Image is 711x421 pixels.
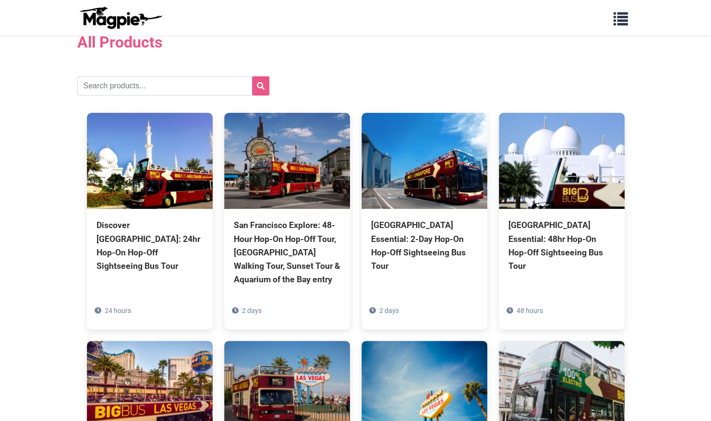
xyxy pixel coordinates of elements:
img: Discover Abu Dhabi: 24hr Hop-On Hop-Off Sightseeing Bus Tour [87,113,213,209]
span: 48 hours [517,307,543,314]
img: logo-ab69f6fb50320c5b225c76a69d11143b.png [77,6,164,29]
div: San Francisco Explore: 48-Hour Hop-On Hop-Off Tour, [GEOGRAPHIC_DATA] Walking Tour, Sunset Tour &... [234,218,340,286]
img: Singapore Essential: 2-Day Hop-On Hop-Off Sightseeing Bus Tour [362,113,487,209]
a: [GEOGRAPHIC_DATA] Essential: 2-Day Hop-On Hop-Off Sightseeing Bus Tour 2 days [362,113,487,316]
span: 24 hours [105,307,131,314]
input: Search products... [77,76,269,96]
img: San Francisco Explore: 48-Hour Hop-On Hop-Off Tour, Chinatown Walking Tour, Sunset Tour & Aquariu... [224,113,350,209]
h2: All Products [77,27,634,57]
div: [GEOGRAPHIC_DATA] Essential: 2-Day Hop-On Hop-Off Sightseeing Bus Tour [371,218,478,273]
a: San Francisco Explore: 48-Hour Hop-On Hop-Off Tour, [GEOGRAPHIC_DATA] Walking Tour, Sunset Tour &... [224,113,350,329]
span: 2 days [242,307,262,314]
div: Discover [GEOGRAPHIC_DATA]: 24hr Hop-On Hop-Off Sightseeing Bus Tour [96,218,203,273]
img: Abu Dhabi Essential: 48hr Hop-On Hop-Off Sightseeing Bus Tour [499,113,625,209]
div: [GEOGRAPHIC_DATA] Essential: 48hr Hop-On Hop-Off Sightseeing Bus Tour [508,218,615,273]
span: 2 days [379,307,399,314]
a: [GEOGRAPHIC_DATA] Essential: 48hr Hop-On Hop-Off Sightseeing Bus Tour 48 hours [499,113,625,316]
a: Discover [GEOGRAPHIC_DATA]: 24hr Hop-On Hop-Off Sightseeing Bus Tour 24 hours [87,113,213,316]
